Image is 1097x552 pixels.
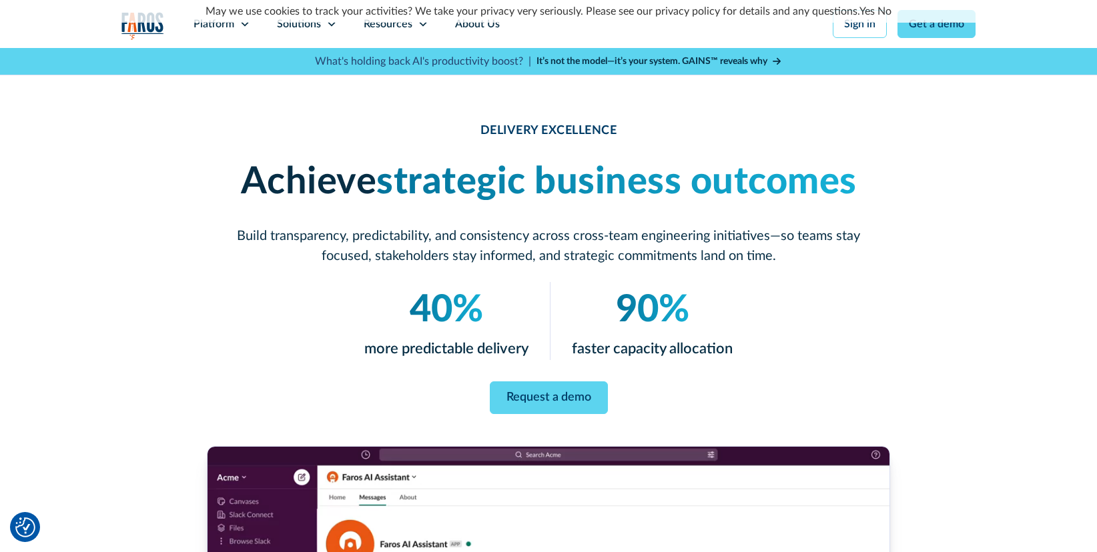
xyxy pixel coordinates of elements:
strong: Achieve [241,163,377,201]
div: Platform [194,16,234,32]
em: 90% [616,291,689,329]
img: Logo of the analytics and reporting company Faros. [121,12,164,39]
div: Solutions [277,16,321,32]
a: home [121,12,164,39]
div: Resources [364,16,412,32]
a: Get a demo [897,10,976,38]
em: strategic business outcomes [376,163,857,201]
a: It’s not the model—it’s your system. GAINS™ reveals why [536,55,782,69]
p: faster capacity allocation [572,338,733,360]
a: Request a demo [490,381,608,414]
p: What's holding back AI's productivity boost? | [315,53,531,69]
p: more predictable delivery [364,338,528,360]
strong: It’s not the model—it’s your system. GAINS™ reveals why [536,57,767,66]
a: Sign in [833,10,887,38]
em: 40% [410,291,483,329]
button: Cookie Settings [15,517,35,537]
a: Yes [859,6,875,17]
img: Revisit consent button [15,517,35,537]
p: Build transparency, predictability, and consistency across cross-team engineering initiatives—so ... [228,226,869,266]
a: No [877,6,891,17]
strong: DELIVERY EXCELLENCE [480,125,617,137]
